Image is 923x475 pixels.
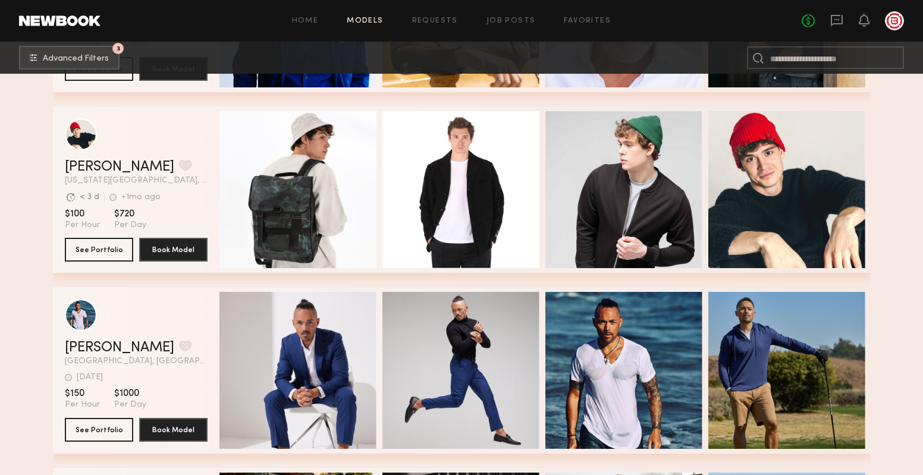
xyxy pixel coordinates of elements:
a: Models [347,17,383,25]
span: Per Hour [65,399,100,410]
span: Advanced Filters [43,55,109,63]
span: Per Day [114,399,146,410]
span: $720 [114,208,146,220]
span: $150 [65,388,100,399]
a: Favorites [564,17,611,25]
button: 3Advanced Filters [19,46,120,70]
a: [PERSON_NAME] [65,341,174,355]
span: 3 [117,46,120,51]
span: $1000 [114,388,146,399]
span: [US_STATE][GEOGRAPHIC_DATA], [GEOGRAPHIC_DATA] [65,177,208,185]
span: Per Hour [65,220,100,231]
a: Requests [412,17,458,25]
a: Job Posts [486,17,536,25]
button: See Portfolio [65,418,133,442]
span: Per Day [114,220,146,231]
a: Home [292,17,319,25]
div: < 3 d [80,193,99,202]
a: [PERSON_NAME] [65,160,174,174]
button: Book Model [139,418,208,442]
span: $100 [65,208,100,220]
div: +1mo ago [121,193,161,202]
button: See Portfolio [65,238,133,262]
button: Book Model [139,238,208,262]
span: [GEOGRAPHIC_DATA], [GEOGRAPHIC_DATA] [65,357,208,366]
div: [DATE] [77,373,103,382]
